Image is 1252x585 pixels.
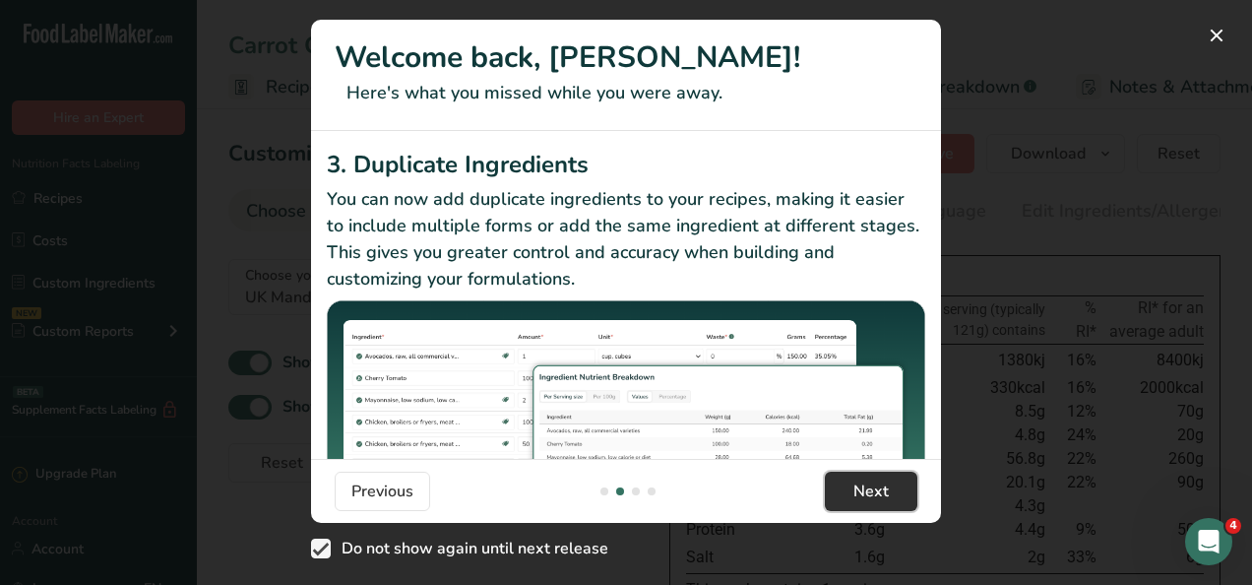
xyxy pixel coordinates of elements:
[1225,518,1241,534] span: 4
[327,300,925,524] img: Duplicate Ingredients
[853,480,889,503] span: Next
[825,472,917,511] button: Next
[327,186,925,292] p: You can now add duplicate ingredients to your recipes, making it easier to include multiple forms...
[335,35,917,80] h1: Welcome back, [PERSON_NAME]!
[335,80,917,106] p: Here's what you missed while you were away.
[335,472,430,511] button: Previous
[1185,518,1232,565] iframe: Intercom live chat
[331,539,608,558] span: Do not show again until next release
[327,147,925,182] h2: 3. Duplicate Ingredients
[351,480,413,503] span: Previous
